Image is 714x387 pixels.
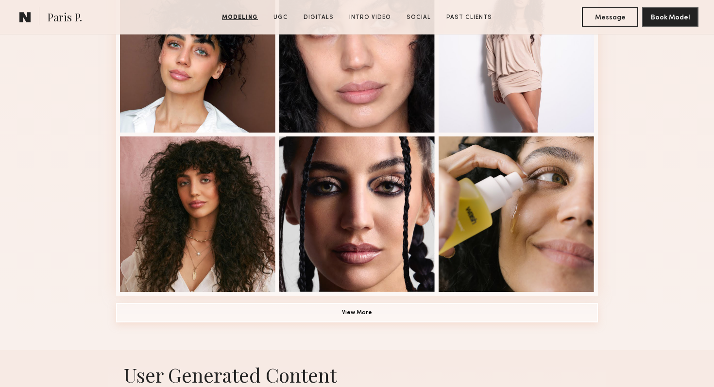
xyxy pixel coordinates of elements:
button: View More [116,303,598,322]
a: Intro Video [345,13,395,22]
a: UGC [270,13,292,22]
button: Book Model [642,7,698,27]
a: Digitals [300,13,338,22]
a: Past Clients [442,13,496,22]
button: Message [582,7,638,27]
a: Modeling [218,13,262,22]
a: Social [403,13,435,22]
span: Paris P. [47,10,82,27]
a: Book Model [642,13,698,21]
